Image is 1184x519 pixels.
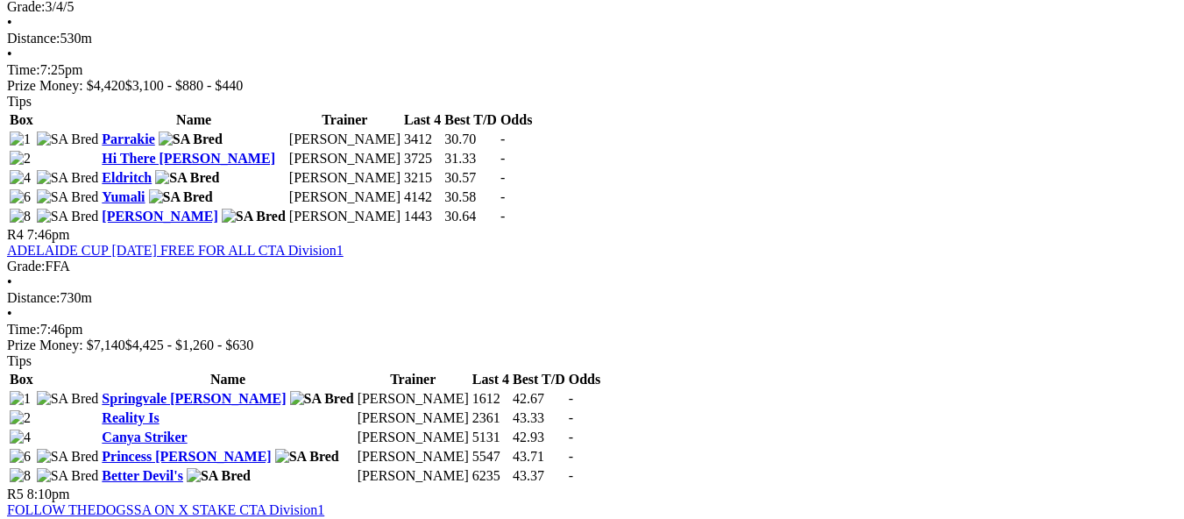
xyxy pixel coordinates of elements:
[443,188,498,206] td: 30.58
[500,189,505,204] span: -
[7,62,1177,78] div: 7:25pm
[10,430,31,445] img: 4
[187,468,251,484] img: SA Bred
[443,208,498,225] td: 30.64
[471,390,510,408] td: 1612
[102,132,154,146] a: Parrakie
[403,208,442,225] td: 1443
[569,449,573,464] span: -
[357,429,470,446] td: [PERSON_NAME]
[357,409,470,427] td: [PERSON_NAME]
[7,46,12,61] span: •
[7,322,1177,338] div: 7:46pm
[7,243,344,258] a: ADELAIDE CUP [DATE] FREE FOR ALL CTA Division1
[37,189,99,205] img: SA Bred
[10,372,33,387] span: Box
[288,188,401,206] td: [PERSON_NAME]
[7,78,1177,94] div: Prize Money: $4,420
[10,170,31,186] img: 4
[10,410,31,426] img: 2
[512,448,566,466] td: 43.71
[403,188,442,206] td: 4142
[500,132,505,146] span: -
[357,371,470,388] th: Trainer
[288,150,401,167] td: [PERSON_NAME]
[7,259,1177,274] div: FFA
[471,448,510,466] td: 5547
[155,170,219,186] img: SA Bred
[7,31,1177,46] div: 530m
[500,111,533,129] th: Odds
[149,189,213,205] img: SA Bred
[471,429,510,446] td: 5131
[7,274,12,289] span: •
[288,208,401,225] td: [PERSON_NAME]
[37,132,99,147] img: SA Bred
[569,410,573,425] span: -
[7,15,12,30] span: •
[7,259,46,274] span: Grade:
[7,338,1177,353] div: Prize Money: $7,140
[403,111,442,129] th: Last 4
[471,371,510,388] th: Last 4
[102,170,152,185] a: Eldritch
[512,390,566,408] td: 42.67
[403,169,442,187] td: 3215
[7,353,32,368] span: Tips
[102,391,286,406] a: Springvale [PERSON_NAME]
[357,467,470,485] td: [PERSON_NAME]
[10,189,31,205] img: 6
[222,209,286,224] img: SA Bred
[512,429,566,446] td: 42.93
[102,468,183,483] a: Better Devil's
[7,31,60,46] span: Distance:
[357,448,470,466] td: [PERSON_NAME]
[10,391,31,407] img: 1
[275,449,339,465] img: SA Bred
[159,132,223,147] img: SA Bred
[10,209,31,224] img: 8
[7,290,1177,306] div: 730m
[10,112,33,127] span: Box
[471,409,510,427] td: 2361
[500,170,505,185] span: -
[102,449,271,464] a: Princess [PERSON_NAME]
[102,189,145,204] a: Yumali
[101,371,354,388] th: Name
[512,409,566,427] td: 43.33
[443,111,498,129] th: Best T/D
[7,94,32,109] span: Tips
[512,467,566,485] td: 43.37
[37,209,99,224] img: SA Bred
[37,170,99,186] img: SA Bred
[102,151,275,166] a: Hi There [PERSON_NAME]
[27,487,70,501] span: 8:10pm
[288,169,401,187] td: [PERSON_NAME]
[7,62,40,77] span: Time:
[288,111,401,129] th: Trainer
[7,290,60,305] span: Distance:
[569,468,573,483] span: -
[443,169,498,187] td: 30.57
[443,150,498,167] td: 31.33
[125,78,244,93] span: $3,100 - $880 - $440
[357,390,470,408] td: [PERSON_NAME]
[512,371,566,388] th: Best T/D
[568,371,601,388] th: Odds
[10,449,31,465] img: 6
[10,468,31,484] img: 8
[569,391,573,406] span: -
[37,391,99,407] img: SA Bred
[288,131,401,148] td: [PERSON_NAME]
[290,391,354,407] img: SA Bred
[7,487,24,501] span: R5
[7,322,40,337] span: Time:
[569,430,573,444] span: -
[500,209,505,224] span: -
[443,131,498,148] td: 30.70
[102,410,159,425] a: Reality Is
[101,111,287,129] th: Name
[403,150,442,167] td: 3725
[500,151,505,166] span: -
[37,468,99,484] img: SA Bred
